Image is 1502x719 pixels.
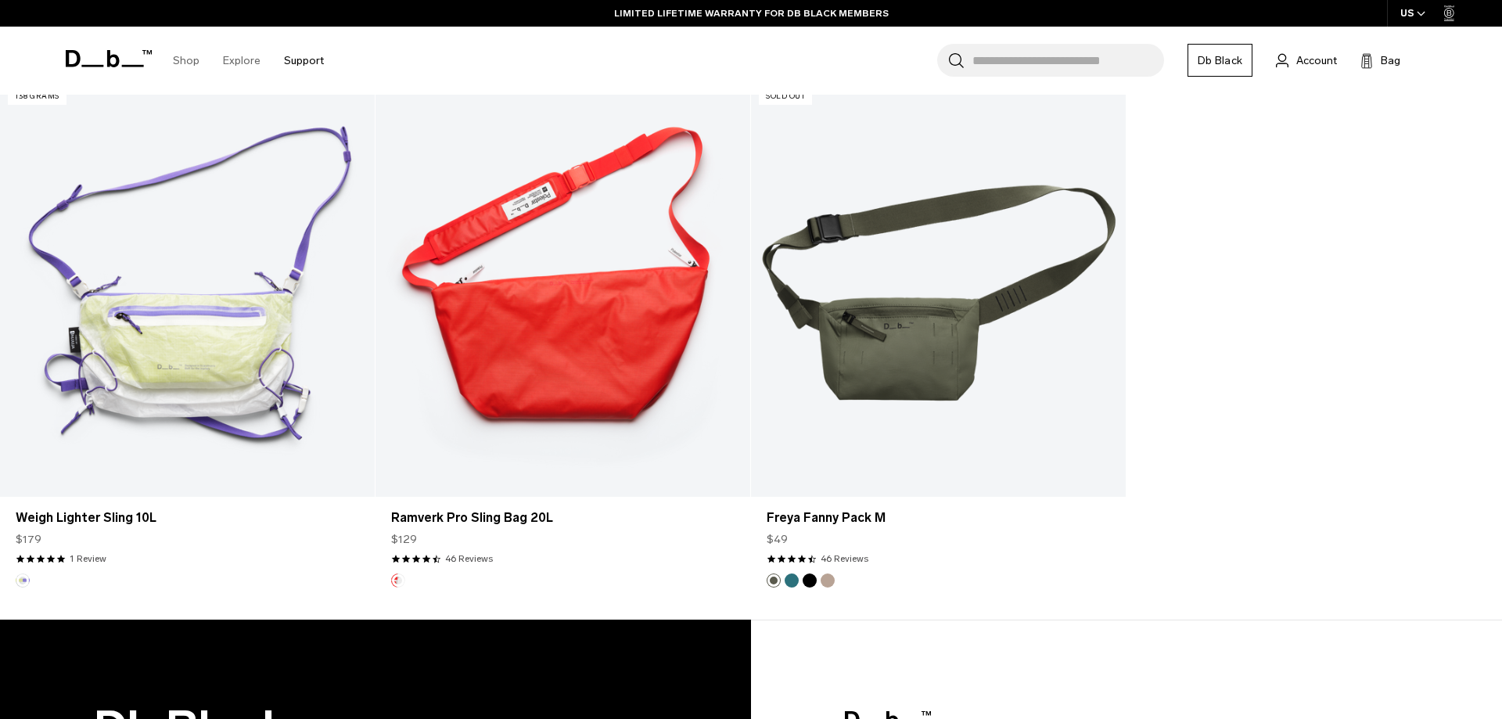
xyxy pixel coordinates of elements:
a: Ramverk Pro Sling Bag 20L [391,509,735,527]
a: Support [284,33,324,88]
span: $129 [391,531,417,548]
a: Weigh Lighter Sling 10L [16,509,359,527]
a: 46 reviews [445,552,493,566]
button: Polestar Edt. [391,573,405,588]
button: Aurora [16,573,30,588]
button: Black Out [803,573,817,588]
span: $179 [16,531,41,548]
a: Db Black [1188,44,1252,77]
a: Account [1276,51,1337,70]
a: Ramverk Pro Sling Bag 20L [375,81,750,497]
p: 138 grams [8,88,66,105]
a: Freya Fanny Pack M [751,81,1126,497]
button: Midnight Teal [785,573,799,588]
a: Shop [173,33,199,88]
a: Freya Fanny Pack M [767,509,1110,527]
a: 1 reviews [70,552,106,566]
span: Account [1296,52,1337,69]
p: Sold Out [759,88,812,105]
a: Explore [223,33,261,88]
button: Moss Green [767,573,781,588]
a: 46 reviews [821,552,868,566]
button: Bag [1360,51,1400,70]
nav: Main Navigation [161,27,336,95]
span: Bag [1381,52,1400,69]
a: LIMITED LIFETIME WARRANTY FOR DB BLACK MEMBERS [614,6,889,20]
button: Fogbow Beige [821,573,835,588]
span: $49 [767,531,788,548]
